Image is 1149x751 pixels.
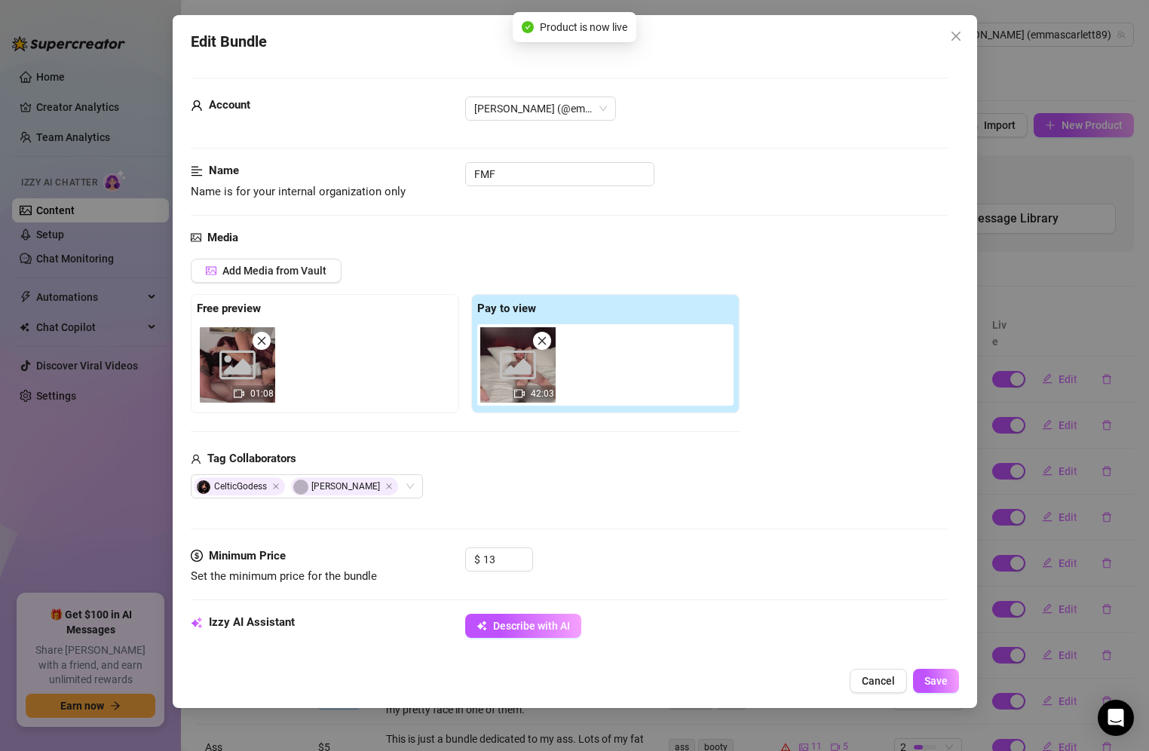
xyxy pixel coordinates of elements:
[191,229,201,247] span: picture
[385,483,393,490] span: Close
[207,452,296,465] strong: Tag Collaborators
[493,620,570,632] span: Describe with AI
[861,675,894,687] span: Cancel
[477,302,536,315] strong: Pay to view
[250,388,274,399] span: 01:08
[912,669,958,693] button: Save
[531,388,554,399] span: 42:03
[191,162,203,180] span: align-left
[537,336,547,346] span: close
[191,97,203,115] span: user
[256,336,267,346] span: close
[234,388,244,399] span: video-camera
[272,483,280,490] span: Close
[209,615,295,629] strong: Izzy AI Assistant
[191,569,377,583] span: Set the minimum price for the bundle
[943,30,967,42] span: Close
[209,549,286,562] strong: Minimum Price
[191,30,267,54] span: Edit Bundle
[197,480,210,494] img: avatar.jpg
[291,477,398,495] span: [PERSON_NAME]
[191,450,201,468] span: user
[207,231,238,244] strong: Media
[1098,700,1134,736] div: Open Intercom Messenger
[465,614,581,638] button: Describe with AI
[206,265,216,276] span: picture
[514,388,525,399] span: video-camera
[191,185,406,198] span: Name is for your internal organization only
[191,259,342,283] button: Add Media from Vault
[474,97,607,120] span: Emma (@emmascarlett89)
[849,669,906,693] button: Cancel
[465,162,654,186] input: Enter a name
[924,675,947,687] span: Save
[540,19,627,35] span: Product is now live
[194,477,285,495] span: CelticGodess
[949,30,961,42] span: close
[480,327,556,403] div: 42:03
[191,547,203,566] span: dollar
[200,327,275,403] div: 01:08
[943,24,967,48] button: Close
[209,98,250,112] strong: Account
[222,265,326,277] span: Add Media from Vault
[522,21,534,33] span: check-circle
[197,302,261,315] strong: Free preview
[209,164,239,177] strong: Name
